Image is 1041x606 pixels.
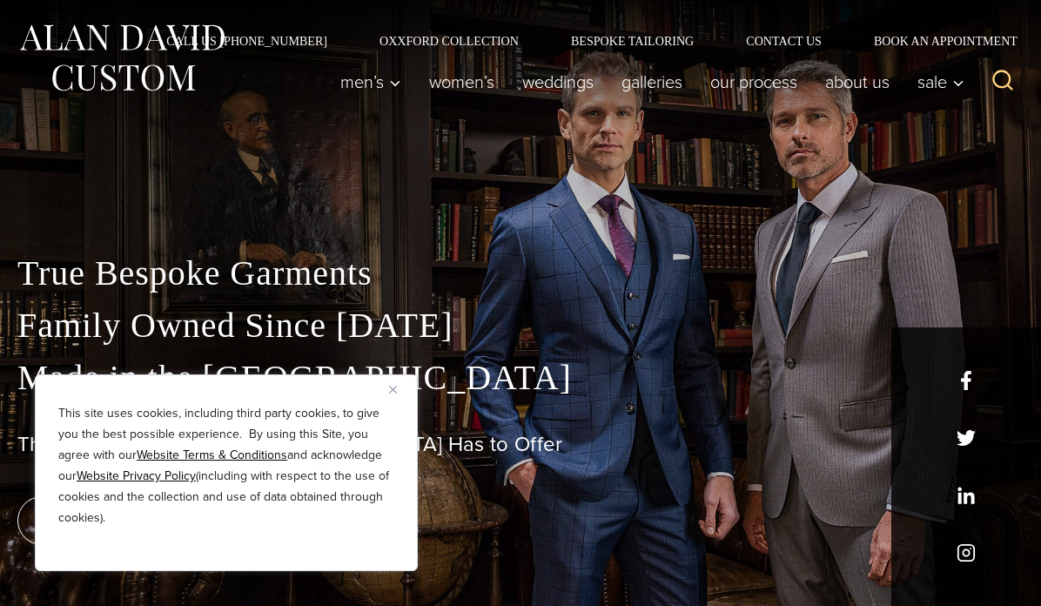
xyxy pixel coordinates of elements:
a: Website Privacy Policy [77,467,196,485]
a: Bespoke Tailoring [545,35,720,47]
p: True Bespoke Garments Family Owned Since [DATE] Made in the [GEOGRAPHIC_DATA] [17,247,1024,404]
a: book an appointment [17,496,261,545]
a: Website Terms & Conditions [137,446,287,464]
a: Contact Us [720,35,848,47]
a: Book an Appointment [848,35,1024,47]
a: Women’s [415,64,508,99]
button: View Search Form [982,61,1024,103]
a: Call Us [PHONE_NUMBER] [140,35,353,47]
a: Galleries [608,64,696,99]
span: Sale [917,73,964,91]
button: Close [389,379,410,400]
span: Men’s [340,73,401,91]
a: About Us [811,64,903,99]
img: Close [389,386,397,394]
nav: Primary Navigation [326,64,973,99]
nav: Secondary Navigation [140,35,1024,47]
p: This site uses cookies, including third party cookies, to give you the best possible experience. ... [58,403,394,529]
h1: The Best Custom Suits [GEOGRAPHIC_DATA] Has to Offer [17,432,1024,457]
img: Alan David Custom [17,19,226,97]
a: Our Process [696,64,811,99]
a: weddings [508,64,608,99]
a: Oxxford Collection [353,35,545,47]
